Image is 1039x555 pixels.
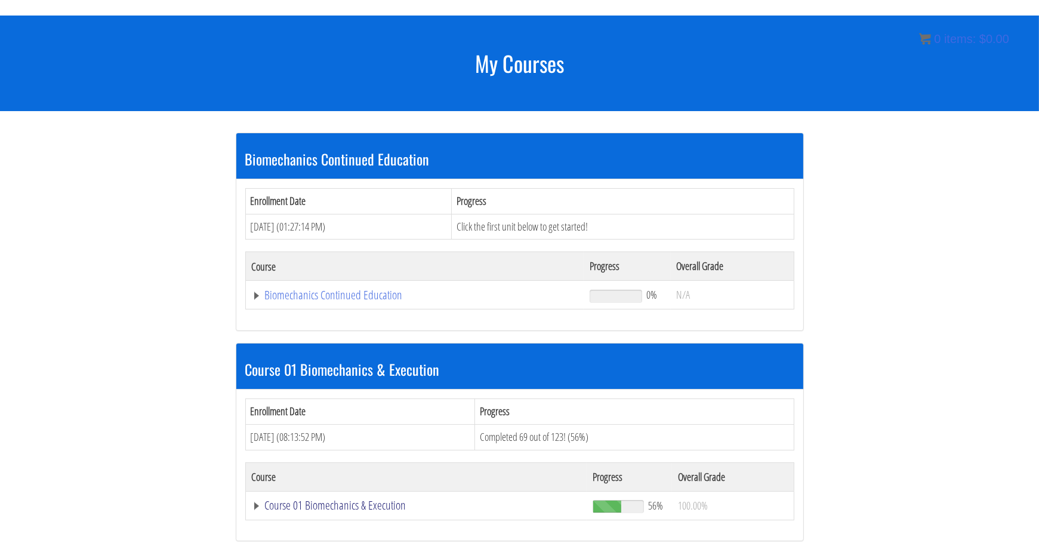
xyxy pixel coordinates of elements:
[245,188,452,214] th: Enrollment Date
[648,499,663,512] span: 56%
[452,214,794,240] td: Click the first unit below to get started!
[245,424,474,450] td: [DATE] (08:13:52 PM)
[584,252,670,281] th: Progress
[587,462,672,491] th: Progress
[919,32,1009,45] a: 0 items: $0.00
[452,188,794,214] th: Progress
[672,491,794,520] td: 100.00%
[245,462,587,491] th: Course
[934,32,941,45] span: 0
[474,399,794,425] th: Progress
[245,252,584,281] th: Course
[245,214,452,240] td: [DATE] (01:27:14 PM)
[919,33,931,45] img: icon11.png
[671,252,794,281] th: Overall Grade
[672,462,794,491] th: Overall Grade
[245,151,794,167] h3: Biomechanics Continued Education
[944,32,976,45] span: items:
[252,289,578,301] a: Biomechanics Continued Education
[979,32,1009,45] bdi: 0.00
[245,399,474,425] th: Enrollment Date
[646,288,657,301] span: 0%
[245,361,794,377] h3: Course 01 Biomechanics & Execution
[474,424,794,450] td: Completed 69 out of 123! (56%)
[252,499,581,511] a: Course 01 Biomechanics & Execution
[671,281,794,309] td: N/A
[979,32,986,45] span: $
